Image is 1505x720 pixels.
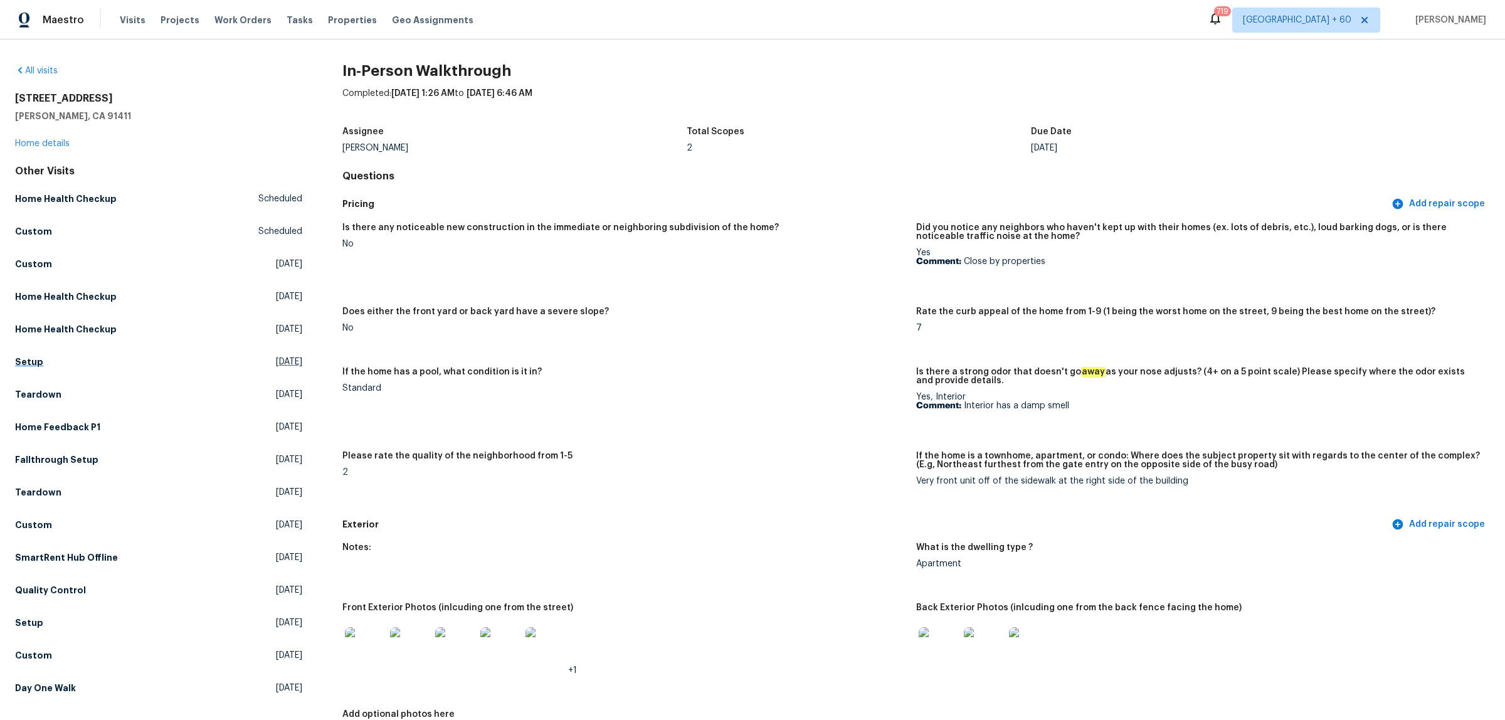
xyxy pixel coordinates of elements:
[391,89,455,98] span: [DATE] 1:26 AM
[15,448,302,471] a: Fallthrough Setup[DATE]
[916,393,1480,410] div: Yes, Interior
[342,518,1389,531] h5: Exterior
[342,368,542,376] h5: If the home has a pool, what condition is it in?
[1243,14,1351,26] span: [GEOGRAPHIC_DATA] + 60
[287,16,313,24] span: Tasks
[15,193,117,205] h5: Home Health Checkup
[15,285,302,308] a: Home Health Checkup[DATE]
[1031,127,1072,136] h5: Due Date
[916,452,1480,469] h5: If the home is a townhome, apartment, or condo: Where does the subject property sit with regards ...
[15,546,302,569] a: SmartRent Hub Offline[DATE]
[1031,144,1375,152] div: [DATE]
[916,401,1480,410] p: Interior has a damp smell
[276,258,302,270] span: [DATE]
[342,710,455,719] h5: Add optional photos here
[687,144,1031,152] div: 2
[916,543,1033,552] h5: What is the dwelling type ?
[276,356,302,368] span: [DATE]
[916,257,1480,266] p: Close by properties
[15,421,100,433] h5: Home Feedback P1
[1394,196,1485,212] span: Add repair scope
[342,603,573,612] h5: Front Exterior Photos (inlcuding one from the street)
[15,66,58,75] a: All visits
[1389,193,1490,216] button: Add repair scope
[342,65,1490,77] h2: In-Person Walkthrough
[15,551,118,564] h5: SmartRent Hub Offline
[342,452,573,460] h5: Please rate the quality of the neighborhood from 1-5
[15,486,61,499] h5: Teardown
[342,127,384,136] h5: Assignee
[258,193,302,205] span: Scheduled
[568,666,577,675] span: +1
[342,198,1389,211] h5: Pricing
[15,139,70,148] a: Home details
[15,290,117,303] h5: Home Health Checkup
[15,225,52,238] h5: Custom
[120,14,145,26] span: Visits
[342,324,906,332] div: No
[15,481,302,504] a: Teardown[DATE]
[15,351,302,373] a: Setup[DATE]
[342,144,687,152] div: [PERSON_NAME]
[342,87,1490,120] div: Completed: to
[342,223,779,232] h5: Is there any noticeable new construction in the immediate or neighboring subdivision of the home?
[15,110,302,122] h5: [PERSON_NAME], CA 91411
[342,543,371,552] h5: Notes:
[916,324,1480,332] div: 7
[276,617,302,629] span: [DATE]
[276,290,302,303] span: [DATE]
[15,617,43,629] h5: Setup
[276,649,302,662] span: [DATE]
[916,248,1480,266] div: Yes
[15,318,302,341] a: Home Health Checkup[DATE]
[15,416,302,438] a: Home Feedback P1[DATE]
[15,188,302,210] a: Home Health CheckupScheduled
[15,258,52,270] h5: Custom
[342,170,1490,183] h4: Questions
[276,453,302,466] span: [DATE]
[1410,14,1486,26] span: [PERSON_NAME]
[687,127,744,136] h5: Total Scopes
[214,14,272,26] span: Work Orders
[15,579,302,601] a: Quality Control[DATE]
[342,307,609,316] h5: Does either the front yard or back yard have a severe slope?
[15,388,61,401] h5: Teardown
[916,401,961,410] b: Comment:
[916,307,1435,316] h5: Rate the curb appeal of the home from 1-9 (1 being the worst home on the street, 9 being the best...
[916,257,961,266] b: Comment:
[15,165,302,177] div: Other Visits
[916,559,1480,568] div: Apartment
[276,584,302,596] span: [DATE]
[15,514,302,536] a: Custom[DATE]
[467,89,532,98] span: [DATE] 6:46 AM
[276,682,302,694] span: [DATE]
[276,388,302,401] span: [DATE]
[15,611,302,634] a: Setup[DATE]
[15,383,302,406] a: Teardown[DATE]
[328,14,377,26] span: Properties
[15,92,302,105] h2: [STREET_ADDRESS]
[342,468,906,477] div: 2
[276,323,302,336] span: [DATE]
[15,253,302,275] a: Custom[DATE]
[276,486,302,499] span: [DATE]
[916,368,1480,385] h5: Is there a strong odor that doesn't go as your nose adjusts? (4+ on a 5 point scale) Please speci...
[1394,517,1485,532] span: Add repair scope
[15,644,302,667] a: Custom[DATE]
[1389,513,1490,536] button: Add repair scope
[15,682,76,694] h5: Day One Walk
[15,519,52,531] h5: Custom
[15,677,302,699] a: Day One Walk[DATE]
[15,323,117,336] h5: Home Health Checkup
[1081,367,1106,377] em: away
[15,356,43,368] h5: Setup
[1217,5,1228,18] div: 719
[916,603,1242,612] h5: Back Exterior Photos (inlcuding one from the back fence facing the home)
[392,14,473,26] span: Geo Assignments
[276,421,302,433] span: [DATE]
[276,551,302,564] span: [DATE]
[276,519,302,531] span: [DATE]
[916,223,1480,241] h5: Did you notice any neighbors who haven't kept up with their homes (ex. lots of debris, etc.), lou...
[15,453,98,466] h5: Fallthrough Setup
[15,220,302,243] a: CustomScheduled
